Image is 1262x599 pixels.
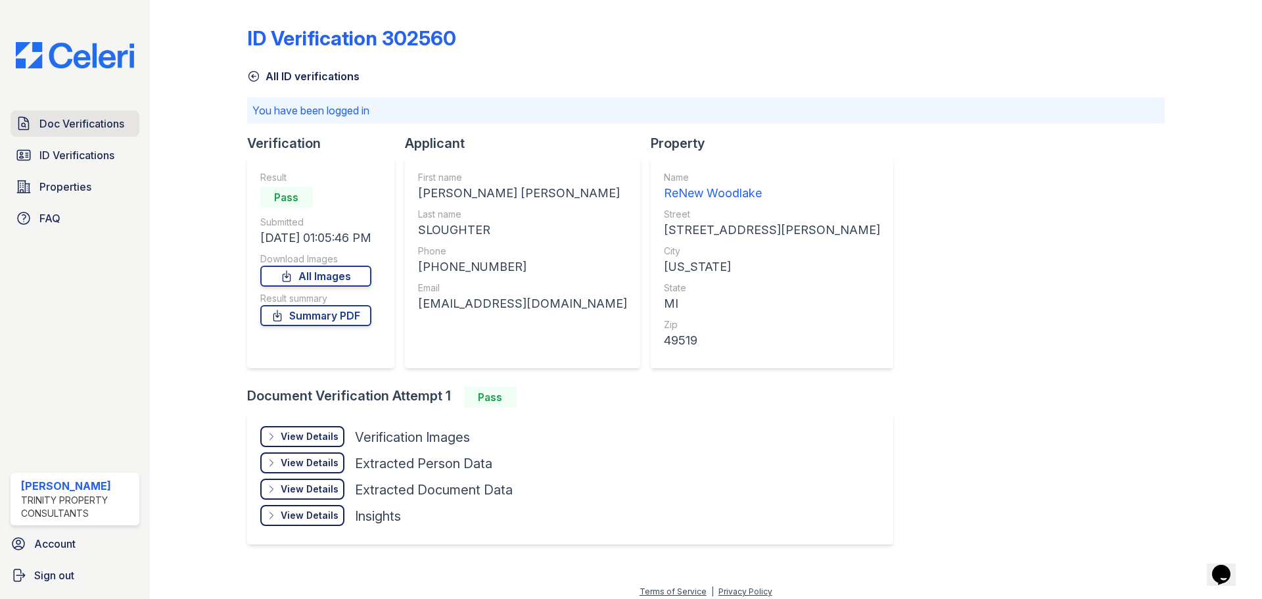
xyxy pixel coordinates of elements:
div: First name [418,171,627,184]
span: FAQ [39,210,60,226]
div: Submitted [260,216,371,229]
a: Name ReNew Woodlake [664,171,880,203]
div: [PERSON_NAME] [PERSON_NAME] [418,184,627,203]
div: Last name [418,208,627,221]
div: Insights [355,507,401,525]
div: Property [651,134,904,153]
img: CE_Logo_Blue-a8612792a0a2168367f1c8372b55b34899dd931a85d93a1a3d3e32e68fde9ad4.png [5,42,145,68]
div: Extracted Person Data [355,454,492,473]
span: Account [34,536,76,552]
a: Terms of Service [640,587,707,596]
a: All Images [260,266,371,287]
span: Properties [39,179,91,195]
div: [DATE] 01:05:46 PM [260,229,371,247]
div: Street [664,208,880,221]
a: FAQ [11,205,139,231]
div: 49519 [664,331,880,350]
a: Sign out [5,562,145,588]
div: Pass [464,387,517,408]
div: Phone [418,245,627,258]
div: Email [418,281,627,295]
a: ID Verifications [11,142,139,168]
div: Verification [247,134,405,153]
div: View Details [281,483,339,496]
div: View Details [281,430,339,443]
div: Applicant [405,134,651,153]
a: Privacy Policy [718,587,772,596]
div: SLOUGHTER [418,221,627,239]
div: Result [260,171,371,184]
div: Download Images [260,252,371,266]
span: Sign out [34,567,74,583]
div: Name [664,171,880,184]
div: Zip [664,318,880,331]
div: [US_STATE] [664,258,880,276]
div: Extracted Document Data [355,481,513,499]
a: Account [5,531,145,557]
div: View Details [281,456,339,469]
iframe: chat widget [1207,546,1249,586]
div: Verification Images [355,428,470,446]
a: Properties [11,174,139,200]
a: Doc Verifications [11,110,139,137]
div: Pass [260,187,313,208]
div: [PHONE_NUMBER] [418,258,627,276]
div: Document Verification Attempt 1 [247,387,904,408]
div: ID Verification 302560 [247,26,456,50]
div: City [664,245,880,258]
div: MI [664,295,880,313]
div: Result summary [260,292,371,305]
div: [PERSON_NAME] [21,478,134,494]
span: ID Verifications [39,147,114,163]
a: Summary PDF [260,305,371,326]
p: You have been logged in [252,103,1159,118]
span: Doc Verifications [39,116,124,132]
div: View Details [281,509,339,522]
div: | [711,587,714,596]
a: All ID verifications [247,68,360,84]
div: [STREET_ADDRESS][PERSON_NAME] [664,221,880,239]
div: [EMAIL_ADDRESS][DOMAIN_NAME] [418,295,627,313]
div: State [664,281,880,295]
div: ReNew Woodlake [664,184,880,203]
div: Trinity Property Consultants [21,494,134,520]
